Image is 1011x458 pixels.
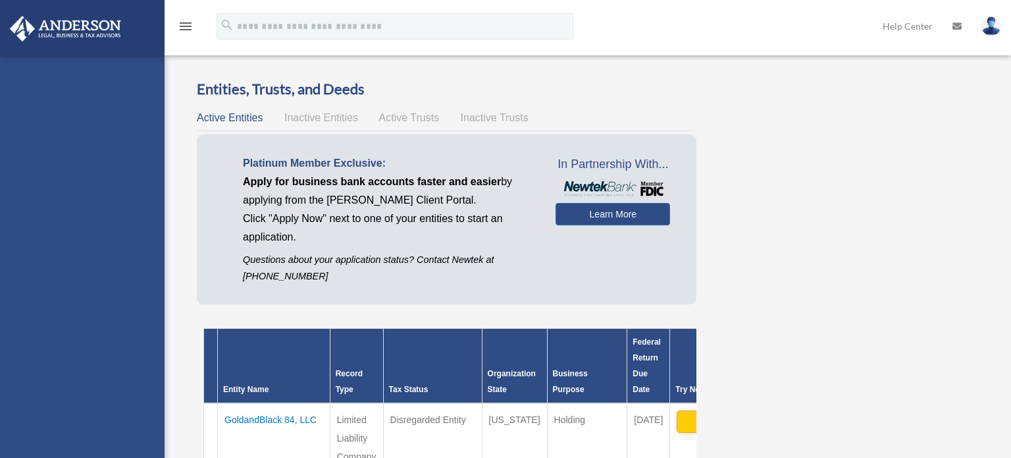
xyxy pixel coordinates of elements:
div: Try Newtek Bank [675,382,806,397]
span: Apply for business bank accounts faster and easier [243,176,501,187]
span: Inactive Entities [284,112,358,123]
img: NewtekBankLogoSM.png [562,181,663,196]
button: Apply Now [677,411,805,433]
a: menu [178,23,194,34]
span: Active Trusts [379,112,440,123]
h3: Entities, Trusts, and Deeds [197,79,696,100]
p: Platinum Member Exclusive: [243,154,536,173]
span: Inactive Trusts [461,112,529,123]
th: Federal Return Due Date [627,329,670,404]
th: Organization State [482,329,547,404]
i: menu [178,18,194,34]
th: Record Type [330,329,383,404]
th: Entity Name [218,329,330,404]
img: User Pic [981,16,1001,36]
th: Tax Status [383,329,482,404]
span: Active Entities [197,112,263,123]
p: by applying from the [PERSON_NAME] Client Portal. [243,173,536,210]
p: Click "Apply Now" next to one of your entities to start an application. [243,210,536,246]
a: Learn More [556,203,670,225]
span: In Partnership With... [556,154,670,175]
th: Business Purpose [547,329,627,404]
img: Anderson Advisors Platinum Portal [6,16,125,42]
p: Questions about your application status? Contact Newtek at [PHONE_NUMBER] [243,252,536,285]
i: search [220,18,234,32]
